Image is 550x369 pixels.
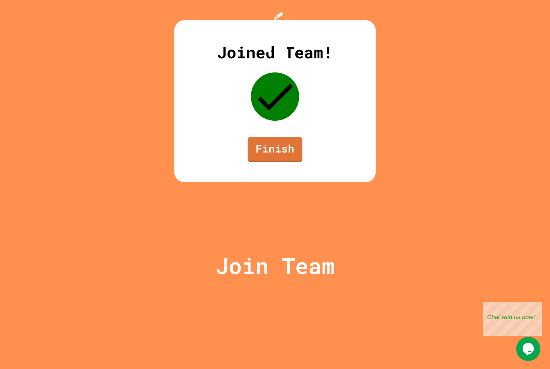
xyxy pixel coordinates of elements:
[259,12,291,53] img: Logo.svg
[215,249,335,282] p: Join Team
[483,302,542,336] iframe: chat widget
[516,337,542,361] iframe: chat widget
[248,137,302,162] a: Finish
